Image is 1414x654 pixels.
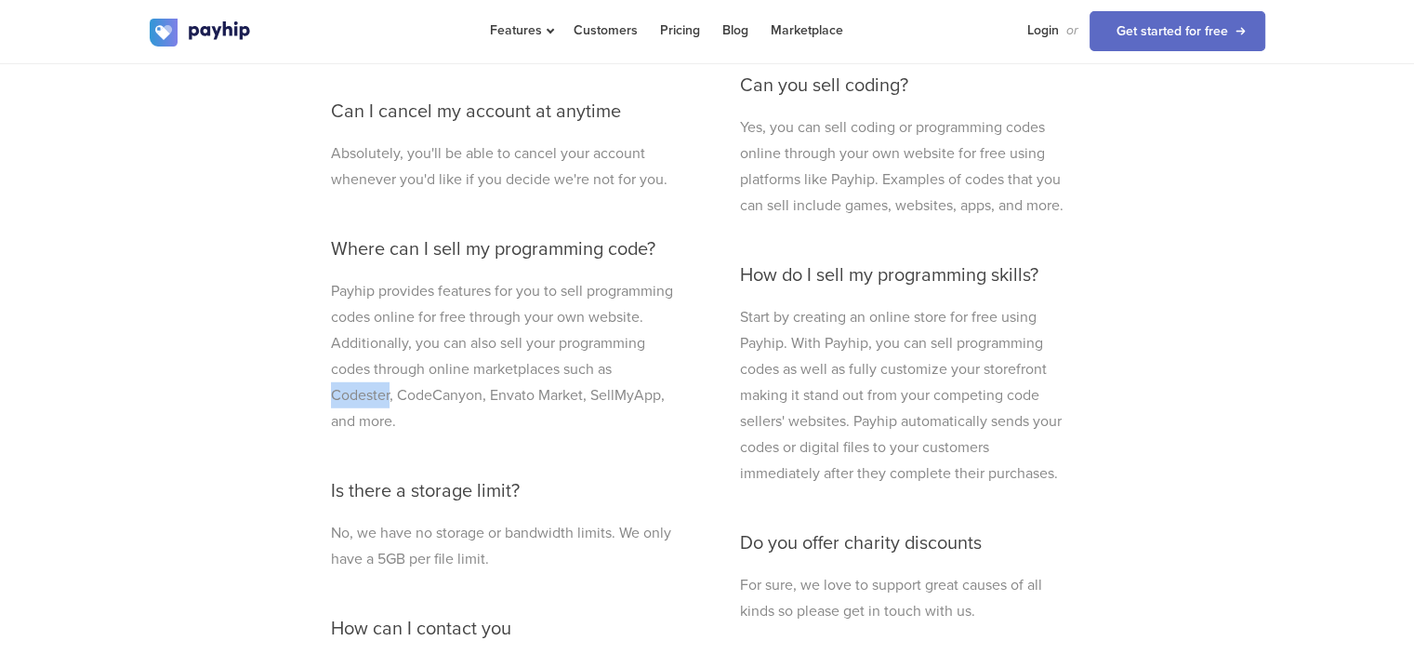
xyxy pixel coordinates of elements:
[331,101,675,122] h3: Can I cancel my account at anytime
[740,114,1067,219] p: Yes, you can sell coding or programming codes online through your own website for free using plat...
[490,22,551,38] span: Features
[740,75,1067,96] h3: Can you sell coding?
[331,140,675,193] p: Absolutely, you'll be able to cancel your account whenever you'd like if you decide we're not for...
[331,278,675,434] p: Payhip provides features for you to sell programming codes online for free through your own websi...
[150,19,252,47] img: logo.svg
[740,572,1067,624] p: For sure, we love to support great causes of all kinds so please get in touch with us.
[740,533,1067,554] h3: Do you offer charity discounts
[1090,11,1265,51] a: Get started for free
[331,481,675,501] h3: Is there a storage limit?
[331,619,675,639] h3: How can I contact you
[740,265,1067,286] h3: How do I sell my programming skills?
[331,520,675,572] p: No, we have no storage or bandwidth limits. We only have a 5GB per file limit.
[740,304,1067,487] p: Start by creating an online store for free using Payhip. With Payhip, you can sell programming co...
[331,239,675,260] h3: Where can I sell my programming code?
